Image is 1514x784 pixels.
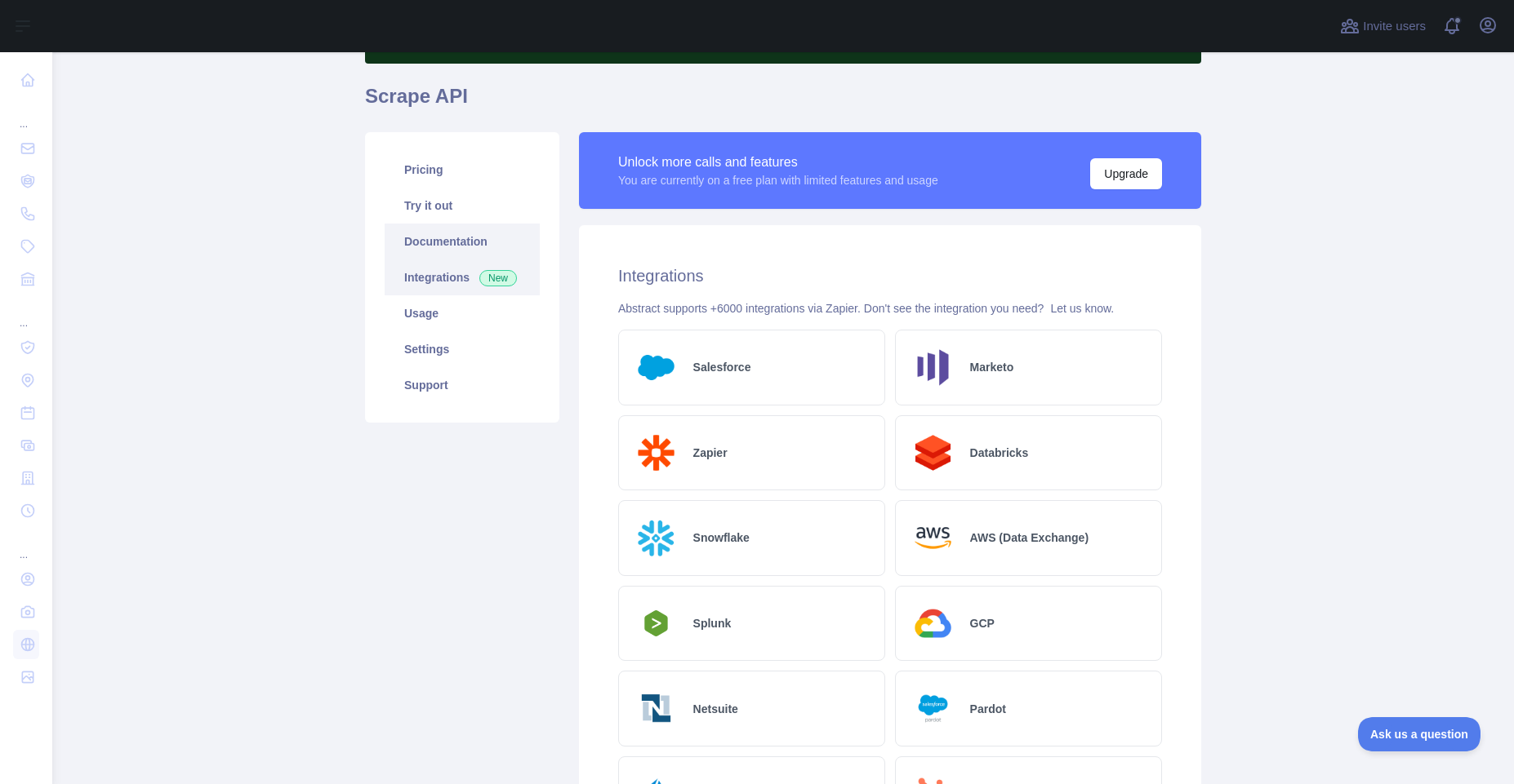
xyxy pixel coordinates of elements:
h2: Integrations [618,264,1162,287]
h2: AWS (Data Exchange) [970,529,1089,546]
div: ... [13,297,39,330]
iframe: Toggle Customer Support [1358,717,1481,751]
img: Logo [909,429,957,477]
button: Invite users [1337,13,1429,39]
h2: Splunk [693,615,732,631]
h1: Scrape API [365,83,1201,122]
button: Upgrade [1090,158,1162,189]
h2: Snowflake [693,529,750,546]
img: Logo [632,429,680,477]
div: Unlock more calls and features [618,153,938,172]
a: Documentation [385,224,540,259]
span: Invite users [1363,17,1426,36]
img: Logo [909,684,957,733]
h2: Netsuite [693,701,738,717]
div: Abstract supports +6000 integrations via Zapier. Don't see the integration you need? [618,300,1162,317]
h2: GCP [970,615,995,631]
h2: Marketo [970,359,1014,375]
a: Support [385,367,540,403]
img: Logo [632,605,680,641]
h2: Zapier [693,445,728,461]
img: Logo [909,343,957,392]
a: Integrations New [385,259,540,295]
img: Logo [632,343,680,392]
img: Logo [632,514,680,562]
a: Let us know. [1050,302,1114,315]
h2: Salesforce [693,359,751,375]
img: Logo [632,684,680,733]
img: Logo [909,600,957,648]
a: Usage [385,295,540,331]
div: ... [13,98,39,131]
a: Try it out [385,188,540,224]
span: New [479,270,517,286]
div: ... [13,529,39,561]
h2: Pardot [970,701,1006,717]
h2: Databricks [970,445,1029,461]
img: Logo [909,514,957,562]
a: Settings [385,331,540,367]
a: Pricing [385,152,540,188]
div: You are currently on a free plan with limited features and usage [618,172,938,188]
